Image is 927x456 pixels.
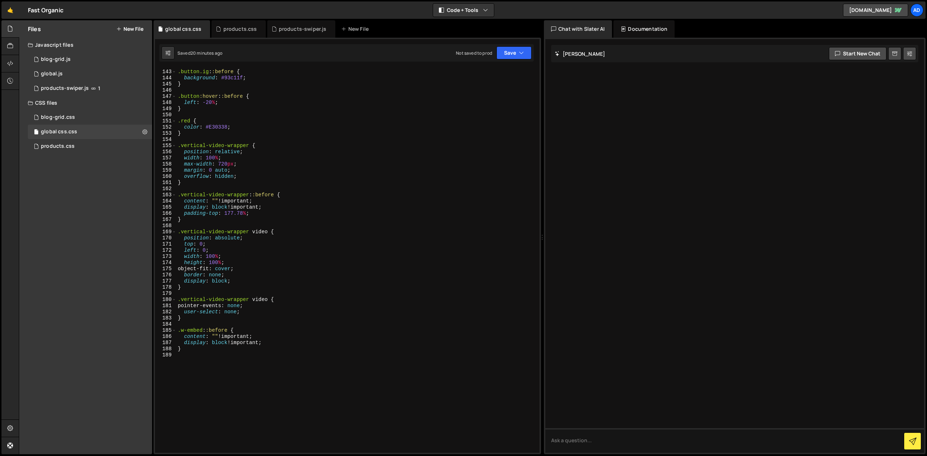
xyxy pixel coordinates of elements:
[165,25,201,33] div: global css.css
[910,4,923,17] a: ad
[155,137,176,143] div: 154
[155,247,176,254] div: 172
[41,143,75,150] div: products.css
[155,124,176,130] div: 152
[155,309,176,315] div: 182
[28,110,152,125] div: 17318/48331.css
[155,87,176,93] div: 146
[155,210,176,217] div: 166
[456,50,492,56] div: Not saved to prod
[116,26,143,32] button: New File
[155,297,176,303] div: 180
[28,52,152,67] div: 17318/48332.js
[155,352,176,358] div: 189
[155,272,176,278] div: 176
[41,85,89,92] div: products-swiper.js
[41,129,77,135] div: global css.css
[155,155,176,161] div: 157
[177,50,222,56] div: Saved
[544,20,612,38] div: Chat with Slater AI
[829,47,886,60] button: Start new chat
[1,1,19,19] a: 🤙
[155,69,176,75] div: 143
[155,81,176,87] div: 145
[28,125,152,139] div: 17318/48054.css
[155,235,176,241] div: 170
[223,25,257,33] div: products.css
[613,20,675,38] div: Documentation
[155,266,176,272] div: 175
[155,290,176,297] div: 179
[155,204,176,210] div: 165
[155,260,176,266] div: 174
[155,192,176,198] div: 163
[190,50,222,56] div: 20 minutes ago
[155,327,176,334] div: 185
[155,167,176,173] div: 159
[155,130,176,137] div: 153
[155,161,176,167] div: 158
[155,315,176,321] div: 183
[41,56,71,63] div: blog-grid.js
[155,118,176,124] div: 151
[155,278,176,284] div: 177
[433,4,494,17] button: Code + Tools
[155,254,176,260] div: 173
[19,38,152,52] div: Javascript files
[555,50,605,57] h2: [PERSON_NAME]
[155,229,176,235] div: 169
[155,173,176,180] div: 160
[155,100,176,106] div: 148
[41,114,75,121] div: blog-grid.css
[155,334,176,340] div: 186
[155,180,176,186] div: 161
[155,284,176,290] div: 178
[155,186,176,192] div: 162
[155,143,176,149] div: 155
[155,241,176,247] div: 171
[341,25,372,33] div: New File
[155,112,176,118] div: 150
[19,96,152,110] div: CSS files
[28,81,152,96] div: 17318/48398.js
[155,106,176,112] div: 149
[155,223,176,229] div: 168
[155,346,176,352] div: 188
[28,139,152,154] div: 17318/48399.css
[41,71,63,77] div: global.js
[155,340,176,346] div: 187
[155,217,176,223] div: 167
[155,198,176,204] div: 164
[496,46,532,59] button: Save
[843,4,908,17] a: [DOMAIN_NAME]
[279,25,327,33] div: products-swiper.js
[155,75,176,81] div: 144
[155,321,176,327] div: 184
[28,6,63,14] div: Fast Organic
[155,149,176,155] div: 156
[98,85,100,91] span: 1
[28,67,152,81] div: 17318/48055.js
[155,93,176,100] div: 147
[155,303,176,309] div: 181
[28,25,41,33] h2: Files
